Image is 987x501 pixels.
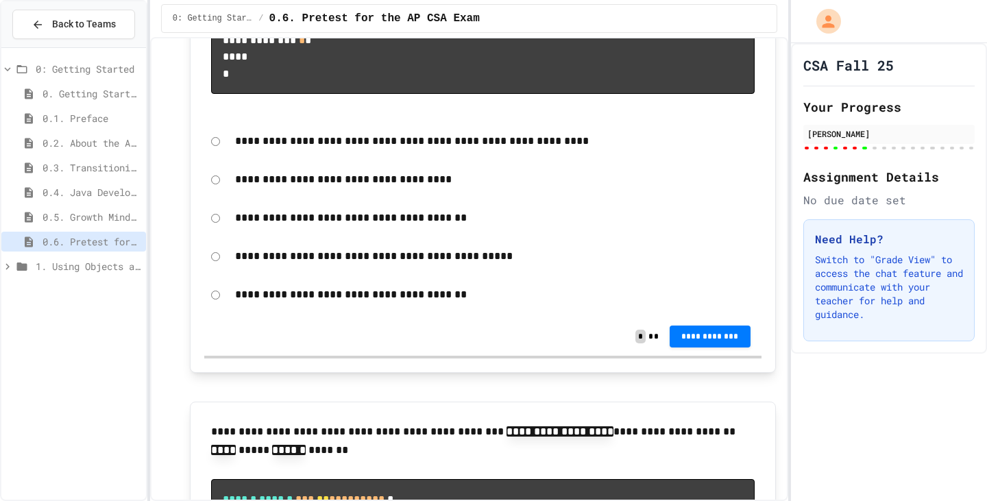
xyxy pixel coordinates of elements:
h1: CSA Fall 25 [803,56,894,75]
span: 0.2. About the AP CSA Exam [42,136,141,150]
button: Back to Teams [12,10,135,39]
h2: Assignment Details [803,167,975,186]
span: 0: Getting Started [173,13,254,24]
div: No due date set [803,192,975,208]
span: 0.1. Preface [42,111,141,125]
span: 0.3. Transitioning from AP CSP to AP CSA [42,160,141,175]
span: 1. Using Objects and Methods [36,259,141,273]
div: My Account [802,5,844,37]
h3: Need Help? [815,231,963,247]
span: / [258,13,263,24]
span: Back to Teams [52,17,116,32]
span: 0. Getting Started [42,86,141,101]
div: [PERSON_NAME] [807,127,971,140]
span: 0.5. Growth Mindset and Pair Programming [42,210,141,224]
span: 0.4. Java Development Environments [42,185,141,199]
span: 0.6. Pretest for the AP CSA Exam [42,234,141,249]
p: Switch to "Grade View" to access the chat feature and communicate with your teacher for help and ... [815,253,963,321]
span: 0: Getting Started [36,62,141,76]
span: 0.6. Pretest for the AP CSA Exam [269,10,480,27]
h2: Your Progress [803,97,975,117]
